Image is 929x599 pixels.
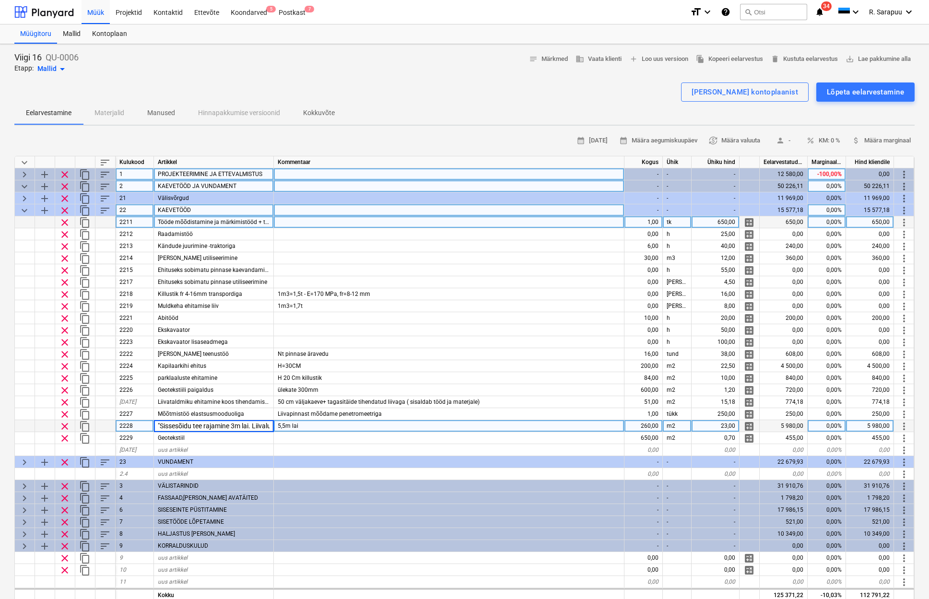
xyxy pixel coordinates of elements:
[846,300,894,312] div: 0,00
[79,265,91,276] span: Dubleeri rida
[898,181,910,192] span: Rohkem toiminguid
[619,136,628,145] span: calendar_month
[529,55,538,63] span: notes
[760,372,808,384] div: 840,00
[692,180,740,192] div: -
[743,373,755,384] span: Halda rea detailset jaotust
[663,252,692,264] div: m3
[692,372,740,384] div: 10,00
[776,136,785,145] span: person
[743,313,755,324] span: Halda rea detailset jaotust
[898,301,910,312] span: Rohkem toiminguid
[808,240,846,252] div: 0,00%
[99,169,111,180] span: Sorteeri read kategooriasiseselt
[116,156,154,168] div: Kulukood
[692,240,740,252] div: 40,00
[771,54,838,65] span: Kustuta eelarvestus
[760,324,808,336] div: 0,00
[808,288,846,300] div: 0,00%
[624,204,663,216] div: -
[808,228,846,240] div: 0,00%
[615,133,701,148] button: Määra aegumiskuupäev
[808,324,846,336] div: 0,00%
[59,169,71,180] span: Eemalda rida
[743,349,755,360] span: Halda rea detailset jaotust
[898,277,910,288] span: Rohkem toiminguid
[767,52,842,67] button: Kustuta eelarvestus
[59,337,71,348] span: Eemalda rida
[743,241,755,252] span: Halda rea detailset jaotust
[59,373,71,384] span: Eemalda rida
[116,192,154,204] div: 21
[808,372,846,384] div: 0,00%
[898,193,910,204] span: Rohkem toiminguid
[827,86,904,98] div: Lõpeta eelarvestamine
[624,264,663,276] div: 0,00
[898,385,910,396] span: Rohkem toiminguid
[760,240,808,252] div: 240,00
[624,372,663,384] div: 84,00
[692,52,767,67] button: Kopeeri eelarvestus
[740,4,807,20] button: Otsi
[743,253,755,264] span: Halda rea detailset jaotust
[274,156,624,168] div: Kommentaar
[898,265,910,276] span: Rohkem toiminguid
[59,265,71,276] span: Eemalda rida
[14,24,57,44] a: Müügitoru
[663,348,692,360] div: tund
[692,168,740,180] div: -
[692,288,740,300] div: 16,00
[79,301,91,312] span: Dubleeri rida
[743,397,755,408] span: Halda rea detailset jaotust
[806,136,815,145] span: percent
[59,385,71,396] span: Eemalda rida
[808,204,846,216] div: 0,00%
[846,252,894,264] div: 360,00
[663,360,692,372] div: m2
[692,348,740,360] div: 38,00
[116,384,154,396] div: 2226
[663,240,692,252] div: h
[116,276,154,288] div: 2217
[846,55,854,63] span: save_alt
[629,54,688,65] span: Loo uus versioon
[846,264,894,276] div: 0,00
[898,313,910,324] span: Rohkem toiminguid
[692,252,740,264] div: 12,00
[846,360,894,372] div: 4 500,00
[760,300,808,312] div: 0,00
[624,348,663,360] div: 16,00
[663,336,692,348] div: h
[525,52,572,67] button: Märkmed
[624,192,663,204] div: -
[806,135,840,146] span: KM: 0 %
[898,289,910,300] span: Rohkem toiminguid
[808,180,846,192] div: 0,00%
[573,133,611,148] button: [DATE]
[808,192,846,204] div: 0,00%
[846,240,894,252] div: 240,00
[576,54,622,65] span: Vaata klienti
[760,396,808,408] div: 774,18
[59,229,71,240] span: Eemalda rida
[743,385,755,396] span: Halda rea detailset jaotust
[39,205,50,216] span: Lisa reale alamkategooria
[898,169,910,180] span: Rohkem toiminguid
[99,157,111,168] span: Sorteeri read tabelis
[624,228,663,240] div: 0,00
[116,360,154,372] div: 2224
[663,204,692,216] div: -
[692,324,740,336] div: 50,00
[59,301,71,312] span: Eemalda rida
[116,336,154,348] div: 2223
[59,361,71,372] span: Eemalda rida
[808,300,846,312] div: 0,00%
[692,312,740,324] div: 20,00
[19,169,30,180] span: Laienda kategooriat
[59,253,71,264] span: Eemalda rida
[760,360,808,372] div: 4 500,00
[692,264,740,276] div: 55,00
[116,264,154,276] div: 2215
[79,205,91,216] span: Dubleeri kategooriat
